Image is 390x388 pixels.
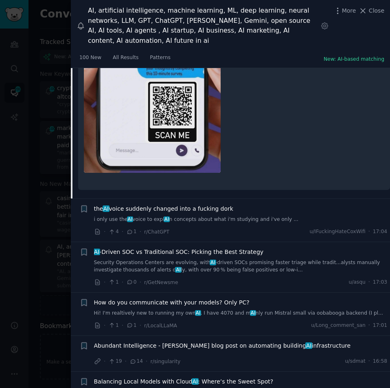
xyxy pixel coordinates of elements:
span: · [140,227,141,236]
span: · [104,227,105,236]
span: Close [369,7,384,15]
span: · [122,227,123,236]
span: 1 [108,279,118,286]
span: 17:03 [373,279,387,286]
a: AI‑Driven SOC vs Traditional SOC: Picking the Best Strategy [94,248,264,256]
span: More [342,7,356,15]
a: Security Operations Centers are evolving, withAI‑driven SOCs promising faster triage while tradit... [94,259,388,273]
span: 17:04 [373,228,387,236]
a: All Results [110,51,141,68]
span: 100 New [79,54,101,62]
span: 17:01 [373,322,387,329]
span: · [368,228,370,236]
span: u/Long_comment_san [311,322,366,329]
span: AI [93,249,100,255]
span: · [140,278,141,287]
span: 1 [108,322,118,329]
span: 14 [129,358,143,365]
a: Abundant Intelligence - [PERSON_NAME] blog post on automating buildingAIinfrastructure [94,342,351,350]
span: the voice suddenly changed into a fucking dork [94,205,233,213]
span: 1 [126,322,136,329]
span: ‑Driven SOC vs Traditional SOC: Picking the Best Strategy [94,248,264,256]
div: AI, artificial intelligence, machine learning, ML, deep learning, neural networks, LLM, GPT, Chat... [88,6,318,46]
span: AI [195,310,202,316]
span: · [368,279,370,286]
span: 0 [126,279,136,286]
span: AI [250,310,256,316]
span: · [146,357,147,366]
span: · [122,321,123,330]
span: r/singularity [151,359,181,364]
span: Abundant Intelligence - [PERSON_NAME] blog post on automating building infrastructure [94,342,351,350]
span: · [368,322,370,329]
span: · [104,321,105,330]
span: r/ChatGPT [144,229,169,235]
a: Balancing Local Models with CloudAI: Where’s the Sweet Spot? [94,377,274,386]
span: AI [210,260,216,265]
a: How do you communicate with your models? Only PC? [94,298,250,307]
span: 16:58 [373,358,387,365]
span: Patterns [150,54,170,62]
span: · [122,278,123,287]
a: theAIvoice suddenly changed into a fucking dork [94,205,233,213]
button: New: AI-based matching [324,56,384,63]
span: All Results [113,54,138,62]
span: 19 [108,358,122,365]
span: · [368,358,370,365]
span: · [125,357,127,366]
span: · [104,278,105,287]
button: More [333,7,356,15]
span: u/asqu [348,279,365,286]
span: AI [192,378,199,385]
span: AI [175,267,182,273]
span: 1 [126,228,136,236]
a: Patterns [147,51,173,68]
span: u/IFuckingHateCoxWifi [309,228,365,236]
span: AI [127,216,134,222]
span: Balancing Local Models with Cloud : Where’s the Sweet Spot? [94,377,274,386]
button: Close [359,7,384,15]
span: AI [305,342,312,349]
span: · [140,321,141,330]
span: r/GetNewsme [144,280,178,285]
a: 100 New [77,51,104,68]
span: u/sdmat [345,358,365,365]
span: r/LocalLLaMA [144,323,177,328]
span: 4 [108,228,118,236]
span: AI [103,205,110,212]
a: i only use theAIvoice to explAIn concepts about what i'm studying and i've only ... [94,216,388,223]
span: AI [164,216,170,222]
a: Hi! I'm realtively new to running my ownAI. I have 4070 and mAInly run Mistral small via oobaboog... [94,310,388,317]
span: · [104,357,105,366]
